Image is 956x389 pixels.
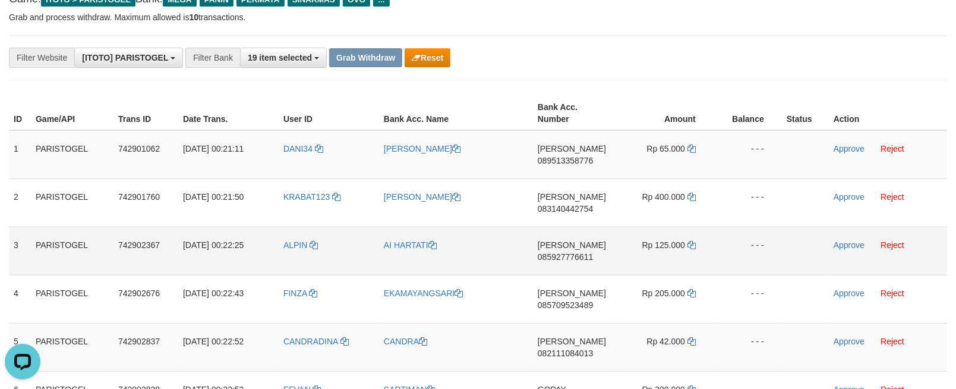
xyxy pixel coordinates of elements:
[183,192,244,202] span: [DATE] 00:21:50
[113,96,178,130] th: Trans ID
[283,192,340,202] a: KRABAT123
[881,288,904,298] a: Reject
[185,48,240,68] div: Filter Bank
[279,96,379,130] th: User ID
[118,288,160,298] span: 742902676
[834,288,864,298] a: Approve
[881,240,904,250] a: Reject
[31,96,113,130] th: Game/API
[384,288,463,298] a: EKAMAYANGSARI
[283,144,323,153] a: DANI34
[647,337,686,346] span: Rp 42.000
[31,323,113,371] td: PARISTOGEL
[183,144,244,153] span: [DATE] 00:21:11
[538,349,593,358] span: Copy 082111084013 to clipboard
[834,192,864,202] a: Approve
[642,192,685,202] span: Rp 400.000
[118,240,160,250] span: 742902367
[248,53,312,62] span: 19 item selected
[183,288,244,298] span: [DATE] 00:22:43
[538,204,593,214] span: Copy 083140442754 to clipboard
[538,288,606,298] span: [PERSON_NAME]
[283,337,338,346] span: CANDRADINA
[687,288,696,298] a: Copy 205000 to clipboard
[283,288,307,298] span: FINZA
[283,192,330,202] span: KRABAT123
[82,53,168,62] span: [ITOTO] PARISTOGEL
[384,337,427,346] a: CANDRA
[329,48,402,67] button: Grab Withdraw
[384,144,460,153] a: [PERSON_NAME]
[714,130,782,179] td: - - -
[9,323,31,371] td: 5
[714,96,782,130] th: Balance
[9,48,74,68] div: Filter Website
[538,144,606,153] span: [PERSON_NAME]
[538,337,606,346] span: [PERSON_NAME]
[178,96,279,130] th: Date Trans.
[183,240,244,250] span: [DATE] 00:22:25
[74,48,183,68] button: [ITOTO] PARISTOGEL
[118,337,160,346] span: 742902837
[782,96,829,130] th: Status
[31,130,113,179] td: PARISTOGEL
[9,178,31,227] td: 2
[405,48,450,67] button: Reset
[31,227,113,275] td: PARISTOGEL
[687,192,696,202] a: Copy 400000 to clipboard
[642,240,685,250] span: Rp 125.000
[189,12,198,22] strong: 10
[538,192,606,202] span: [PERSON_NAME]
[714,178,782,227] td: - - -
[283,240,318,250] a: ALPIN
[31,275,113,323] td: PARISTOGEL
[283,288,318,298] a: FINZA
[9,96,31,130] th: ID
[9,11,947,23] p: Grab and process withdraw. Maximum allowed is transactions.
[31,178,113,227] td: PARISTOGEL
[118,144,160,153] span: 742901062
[9,130,31,179] td: 1
[118,192,160,202] span: 742901760
[384,192,460,202] a: [PERSON_NAME]
[183,337,244,346] span: [DATE] 00:22:52
[834,240,864,250] a: Approve
[687,337,696,346] a: Copy 42000 to clipboard
[834,144,864,153] a: Approve
[9,227,31,275] td: 3
[647,144,686,153] span: Rp 65.000
[283,337,349,346] a: CANDRADINA
[5,5,40,40] button: Open LiveChat chat widget
[714,227,782,275] td: - - -
[881,192,904,202] a: Reject
[240,48,327,68] button: 19 item selected
[714,275,782,323] td: - - -
[283,144,313,153] span: DANI34
[687,240,696,250] a: Copy 125000 to clipboard
[538,252,593,262] span: Copy 085927776611 to clipboard
[538,240,606,250] span: [PERSON_NAME]
[384,240,437,250] a: AI HARTATI
[283,240,307,250] span: ALPIN
[533,96,616,130] th: Bank Acc. Number
[881,337,904,346] a: Reject
[538,156,593,165] span: Copy 089513358776 to clipboard
[714,323,782,371] td: - - -
[538,300,593,310] span: Copy 085709523489 to clipboard
[9,275,31,323] td: 4
[379,96,533,130] th: Bank Acc. Name
[687,144,696,153] a: Copy 65000 to clipboard
[829,96,947,130] th: Action
[642,288,685,298] span: Rp 205.000
[616,96,714,130] th: Amount
[881,144,904,153] a: Reject
[834,337,864,346] a: Approve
